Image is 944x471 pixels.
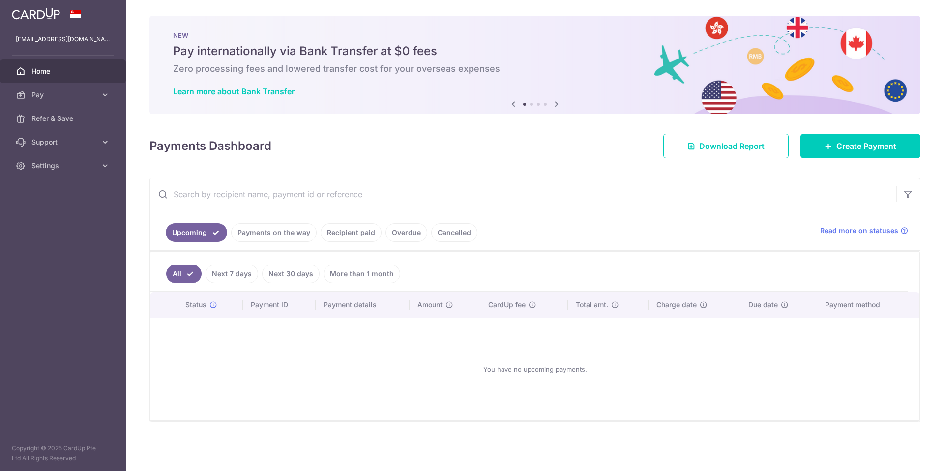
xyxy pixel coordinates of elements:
div: You have no upcoming payments. [162,326,908,412]
span: Create Payment [836,140,896,152]
span: Read more on statuses [820,226,898,235]
p: NEW [173,31,897,39]
span: Total amt. [576,300,608,310]
img: CardUp [12,8,60,20]
span: Status [185,300,206,310]
a: Download Report [663,134,789,158]
p: [EMAIL_ADDRESS][DOMAIN_NAME] [16,34,110,44]
a: More than 1 month [324,265,400,283]
th: Payment ID [243,292,316,318]
a: Payments on the way [231,223,317,242]
h4: Payments Dashboard [149,137,271,155]
span: Download Report [699,140,765,152]
a: Next 30 days [262,265,320,283]
th: Payment method [817,292,919,318]
span: Charge date [656,300,697,310]
a: Overdue [385,223,427,242]
a: Upcoming [166,223,227,242]
span: Refer & Save [31,114,96,123]
span: Settings [31,161,96,171]
span: Due date [748,300,778,310]
span: Support [31,137,96,147]
input: Search by recipient name, payment id or reference [150,178,896,210]
img: Bank transfer banner [149,16,920,114]
span: Pay [31,90,96,100]
a: Next 7 days [206,265,258,283]
span: CardUp fee [488,300,526,310]
a: Learn more about Bank Transfer [173,87,295,96]
a: Cancelled [431,223,477,242]
a: Read more on statuses [820,226,908,235]
a: All [166,265,202,283]
a: Create Payment [800,134,920,158]
span: Amount [417,300,442,310]
span: Home [31,66,96,76]
a: Recipient paid [321,223,382,242]
th: Payment details [316,292,410,318]
h5: Pay internationally via Bank Transfer at $0 fees [173,43,897,59]
h6: Zero processing fees and lowered transfer cost for your overseas expenses [173,63,897,75]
